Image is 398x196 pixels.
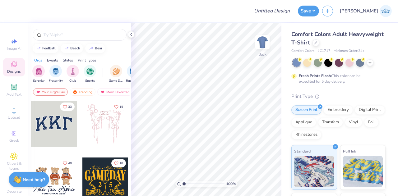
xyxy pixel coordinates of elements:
span: Puff Ink [343,148,356,154]
span: Greek [9,138,19,143]
img: Fraternity Image [52,68,59,75]
button: Like [111,159,126,167]
img: trending.gif [72,90,77,94]
button: football [33,44,58,53]
a: [PERSON_NAME] [340,5,392,17]
span: Rush & Bid [126,79,140,83]
div: Print Type [291,93,386,100]
img: most_fav.gif [100,90,105,94]
span: Sports [85,79,95,83]
button: Like [60,103,75,111]
img: Sorority Image [35,68,42,75]
span: 33 [68,105,72,108]
img: most_fav.gif [36,90,41,94]
div: bear [95,47,102,50]
button: filter button [49,65,63,83]
div: filter for Sorority [32,65,45,83]
span: [PERSON_NAME] [340,7,378,15]
span: Upload [8,115,20,120]
div: football [42,47,56,50]
span: 18 [119,162,123,165]
button: filter button [32,65,45,83]
span: Comfort Colors [291,48,314,54]
div: Transfers [318,118,343,127]
div: Digital Print [355,105,385,115]
img: Back [256,36,269,48]
div: filter for Fraternity [49,65,63,83]
span: 15 [119,105,123,108]
span: # C1717 [317,48,331,54]
div: Applique [291,118,316,127]
div: filter for Sports [84,65,96,83]
div: Embroidery [323,105,353,115]
div: filter for Rush & Bid [126,65,140,83]
div: This color can be expedited for 5 day delivery. [299,73,375,84]
button: bear [85,44,105,53]
img: Club Image [69,68,76,75]
img: Standard [294,156,334,187]
button: filter button [109,65,123,83]
img: trend_line.gif [64,47,69,50]
div: beach [70,47,80,50]
span: Standard [294,148,311,154]
div: Print Types [78,57,96,63]
button: beach [61,44,83,53]
span: Game Day [109,79,123,83]
span: Club [69,79,76,83]
span: Fraternity [49,79,63,83]
img: trend_line.gif [36,47,41,50]
strong: Fresh Prints Flash: [299,73,332,78]
input: Try "Alpha" [43,32,123,38]
div: Trending [70,88,95,96]
div: Foil [364,118,379,127]
img: trend_line.gif [89,47,94,50]
div: Styles [63,57,73,63]
span: Clipart & logos [3,161,25,171]
img: Game Day Image [113,68,120,75]
button: filter button [126,65,140,83]
img: Sports Image [86,68,94,75]
strong: Need help? [23,177,45,183]
span: Image AI [7,46,21,51]
button: filter button [67,65,79,83]
button: Like [111,103,126,111]
div: Rhinestones [291,130,322,139]
img: Rush & Bid Image [130,68,137,75]
button: filter button [84,65,96,83]
div: Vinyl [345,118,362,127]
img: Puff Ink [343,156,383,187]
span: Add Text [7,92,21,97]
span: Decorate [7,189,21,194]
input: Untitled Design [249,5,295,17]
span: Sorority [33,79,44,83]
span: 100 % [226,181,236,187]
button: Save [298,6,319,16]
div: filter for Game Day [109,65,123,83]
div: Orgs [34,57,42,63]
div: Screen Print [291,105,322,115]
div: Events [47,57,58,63]
button: Like [60,159,75,167]
span: Comfort Colors Adult Heavyweight T-Shirt [291,30,384,46]
img: Janilyn Atanacio [380,5,392,17]
div: Most Favorited [97,88,132,96]
span: 40 [68,162,72,165]
span: Minimum Order: 24 + [334,48,365,54]
div: Back [258,52,266,57]
div: Your Org's Fav [33,88,68,96]
span: Designs [7,69,21,74]
div: filter for Club [67,65,79,83]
